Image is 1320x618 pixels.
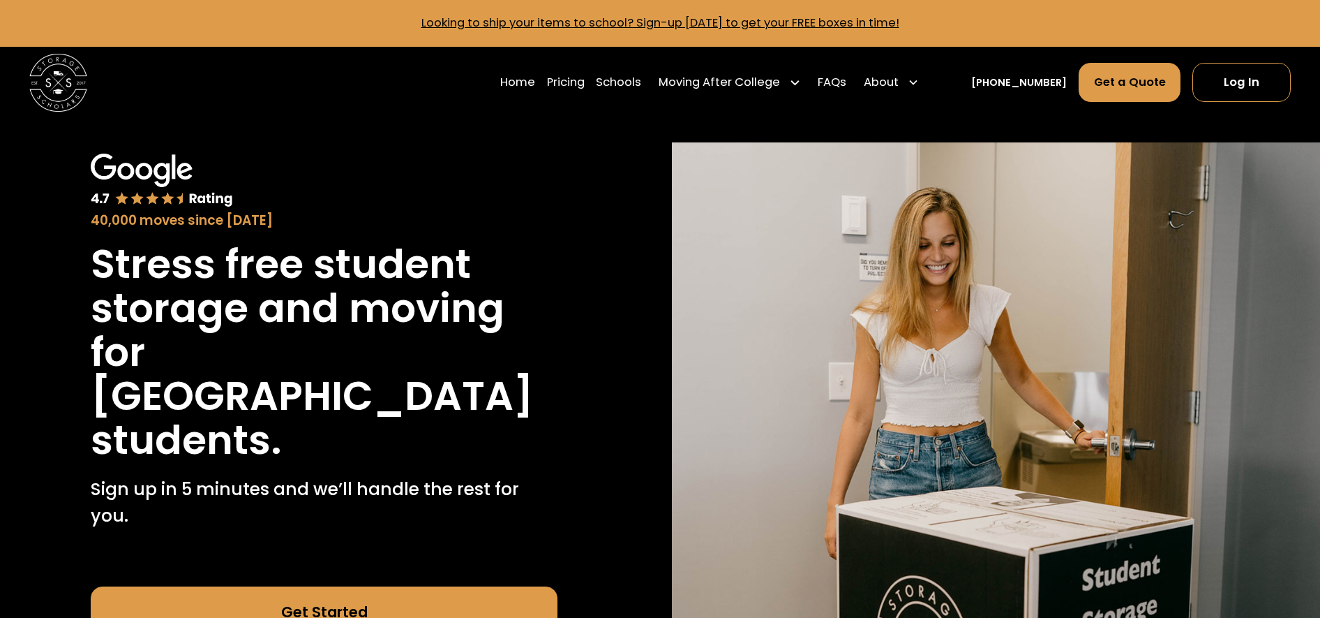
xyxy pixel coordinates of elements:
div: About [858,62,925,103]
img: Google 4.7 star rating [91,154,233,208]
a: Get a Quote [1079,63,1181,102]
p: Sign up in 5 minutes and we’ll handle the rest for you. [91,476,557,529]
div: 40,000 moves since [DATE] [91,211,557,230]
a: Pricing [547,62,585,103]
div: Moving After College [653,62,807,103]
a: FAQs [818,62,846,103]
div: Moving After College [659,74,780,91]
img: Storage Scholars main logo [29,54,87,112]
a: home [29,54,87,112]
h1: Stress free student storage and moving for [91,242,557,374]
a: Looking to ship your items to school? Sign-up [DATE] to get your FREE boxes in time! [421,15,899,31]
h1: [GEOGRAPHIC_DATA] [91,374,534,418]
a: [PHONE_NUMBER] [971,75,1067,91]
div: About [864,74,899,91]
h1: students. [91,418,282,462]
a: Home [500,62,535,103]
a: Log In [1192,63,1291,102]
a: Schools [596,62,641,103]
